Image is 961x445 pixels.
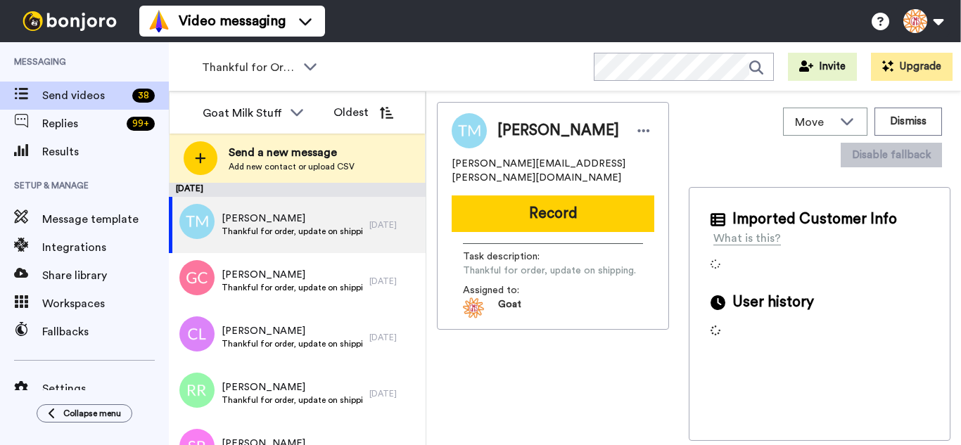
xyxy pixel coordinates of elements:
span: Task description : [463,250,561,264]
span: Settings [42,380,169,397]
span: Share library [42,267,169,284]
img: gc.png [179,260,215,295]
img: 5d2957c9-16f3-4727-b4cc-986dc77f13ee-1569252105.jpg [463,297,484,318]
img: Image of Tricia McClure [452,113,487,148]
img: rr.png [179,373,215,408]
div: 38 [132,89,155,103]
div: [DATE] [369,388,419,399]
span: Goat [498,297,521,318]
button: Dismiss [874,108,942,136]
span: [PERSON_NAME] [222,212,362,226]
div: [DATE] [169,183,426,197]
span: Message template [42,211,169,228]
span: Move [795,114,833,131]
div: [DATE] [369,276,419,287]
img: cl.png [179,316,215,352]
span: User history [732,292,814,313]
span: Imported Customer Info [732,209,897,230]
span: Replies [42,115,121,132]
img: bj-logo-header-white.svg [17,11,122,31]
span: Thankful for order, update on shipping. [463,264,636,278]
span: Assigned to: [463,283,561,297]
span: [PERSON_NAME] [497,120,619,141]
button: Upgrade [871,53,953,81]
div: Goat Milk Stuff [203,105,283,122]
span: Thankful for order, update on shipping. [222,282,362,293]
span: Results [42,143,169,160]
span: Thankful for order, update on shipping. [222,226,362,237]
span: Fallbacks [42,323,169,340]
button: Invite [788,53,857,81]
button: Disable fallback [841,143,942,167]
span: Thankful for Orders [202,59,296,76]
div: [DATE] [369,219,419,231]
span: [PERSON_NAME][EMAIL_ADDRESS][PERSON_NAME][DOMAIN_NAME] [452,157,654,185]
span: Integrations [42,239,169,256]
span: Thankful for order, update on shipping. [222,338,362,349]
span: Thankful for order, update on shipping. [222,394,362,406]
span: Add new contact or upload CSV [229,161,355,172]
span: Send a new message [229,144,355,161]
button: Oldest [323,98,404,127]
span: [PERSON_NAME] [222,324,362,338]
span: Send videos [42,87,127,104]
button: Collapse menu [37,404,132,423]
span: Collapse menu [63,408,121,419]
button: Record [452,195,654,232]
span: Workspaces [42,295,169,312]
img: tm.png [179,204,215,239]
div: What is this? [713,230,781,247]
img: vm-color.svg [148,10,170,32]
div: 99 + [127,117,155,131]
span: Video messaging [179,11,286,31]
span: [PERSON_NAME] [222,268,362,282]
span: [PERSON_NAME] [222,380,362,394]
div: [DATE] [369,332,419,343]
